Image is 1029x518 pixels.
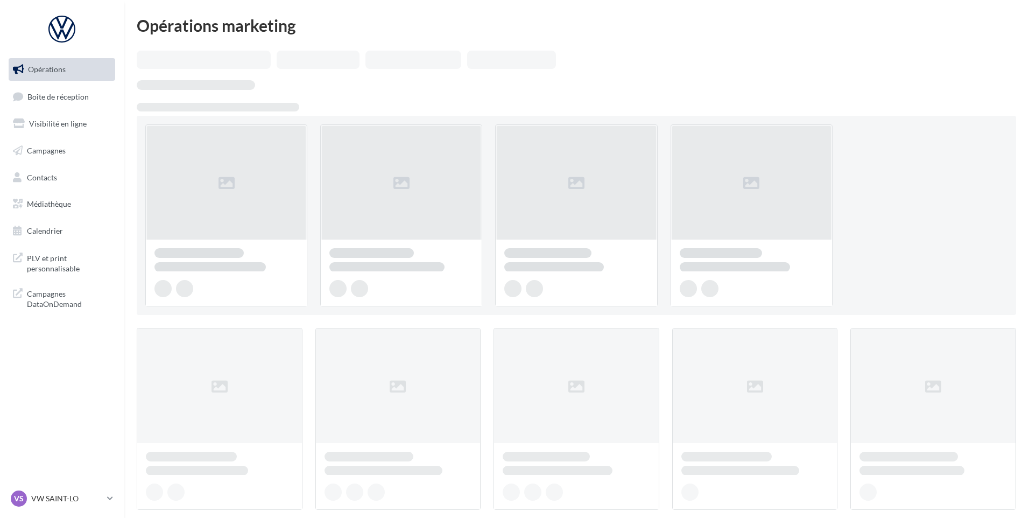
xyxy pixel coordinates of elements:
[27,286,111,310] span: Campagnes DataOnDemand
[28,65,66,74] span: Opérations
[6,193,117,215] a: Médiathèque
[6,58,117,81] a: Opérations
[27,251,111,274] span: PLV et print personnalisable
[9,488,115,509] a: VS VW SAINT-LO
[6,139,117,162] a: Campagnes
[6,247,117,278] a: PLV et print personnalisable
[14,493,24,504] span: VS
[137,17,1016,33] div: Opérations marketing
[27,146,66,155] span: Campagnes
[29,119,87,128] span: Visibilité en ligne
[6,282,117,314] a: Campagnes DataOnDemand
[27,172,57,181] span: Contacts
[6,166,117,189] a: Contacts
[27,226,63,235] span: Calendrier
[27,199,71,208] span: Médiathèque
[6,113,117,135] a: Visibilité en ligne
[31,493,103,504] p: VW SAINT-LO
[6,85,117,108] a: Boîte de réception
[6,220,117,242] a: Calendrier
[27,92,89,101] span: Boîte de réception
